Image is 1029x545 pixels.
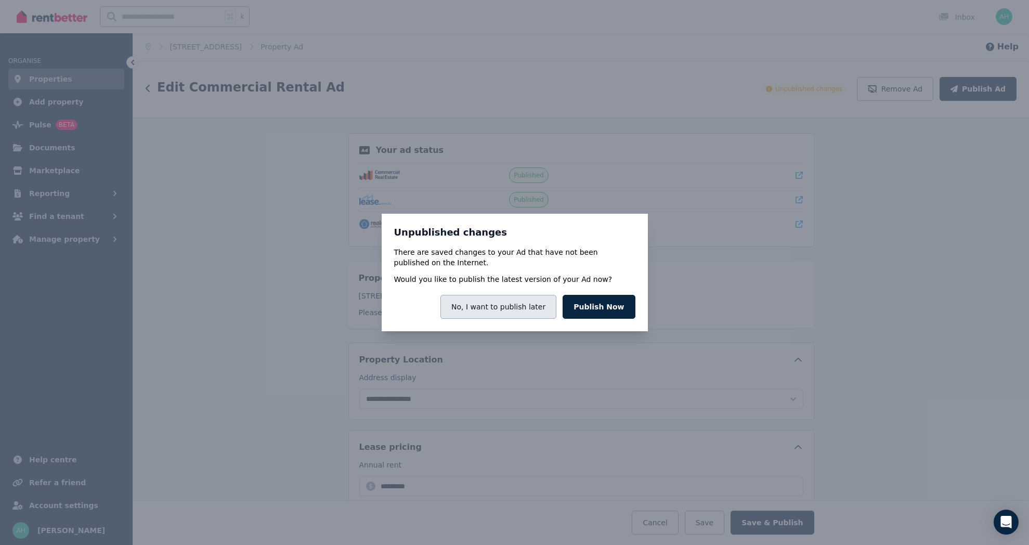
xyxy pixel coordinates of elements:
button: Publish Now [563,295,635,319]
div: Open Intercom Messenger [994,510,1019,535]
h3: Unpublished changes [394,226,635,239]
p: There are saved changes to your Ad that have not been published on the Internet. [394,247,635,268]
p: Would you like to publish the latest version of your Ad now? [394,274,613,284]
button: No, I want to publish later [440,295,556,319]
